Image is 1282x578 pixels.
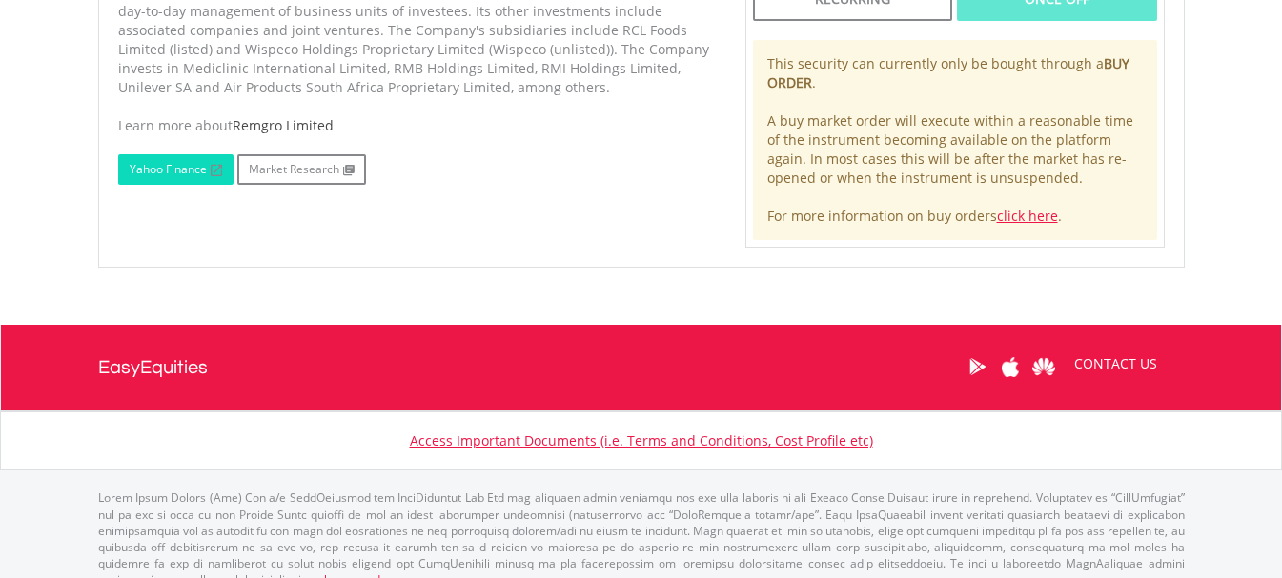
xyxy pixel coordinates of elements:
span: Remgro Limited [233,116,334,134]
a: Google Play [961,337,994,396]
a: CONTACT US [1061,337,1170,390]
a: Yahoo Finance [118,154,234,185]
div: Learn more about [118,116,717,135]
a: Huawei [1028,337,1061,396]
div: This security can currently only be bought through a . A buy market order will execute within a r... [753,40,1157,240]
a: Apple [994,337,1028,396]
a: Market Research [237,154,366,185]
a: click here [997,207,1058,225]
a: EasyEquities [98,325,208,410]
a: Access Important Documents (i.e. Terms and Conditions, Cost Profile etc) [410,431,873,449]
b: BUY ORDER [767,54,1129,91]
